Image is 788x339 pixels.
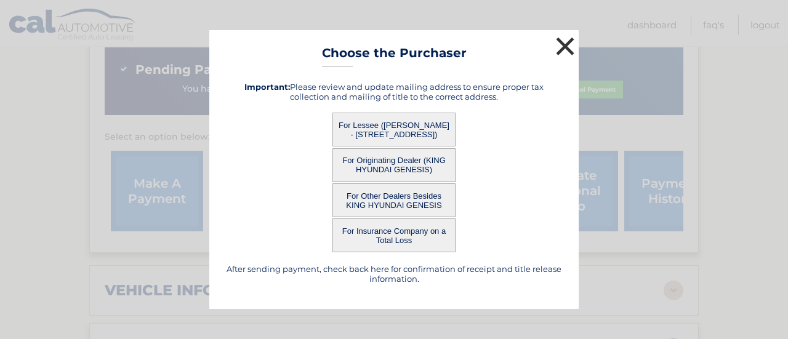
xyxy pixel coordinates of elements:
[225,264,563,284] h5: After sending payment, check back here for confirmation of receipt and title release information.
[553,34,577,58] button: ×
[322,46,467,67] h3: Choose the Purchaser
[332,183,456,217] button: For Other Dealers Besides KING HYUNDAI GENESIS
[244,82,290,92] strong: Important:
[225,82,563,102] h5: Please review and update mailing address to ensure proper tax collection and mailing of title to ...
[332,218,456,252] button: For Insurance Company on a Total Loss
[332,148,456,182] button: For Originating Dealer (KING HYUNDAI GENESIS)
[332,113,456,146] button: For Lessee ([PERSON_NAME] - [STREET_ADDRESS])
